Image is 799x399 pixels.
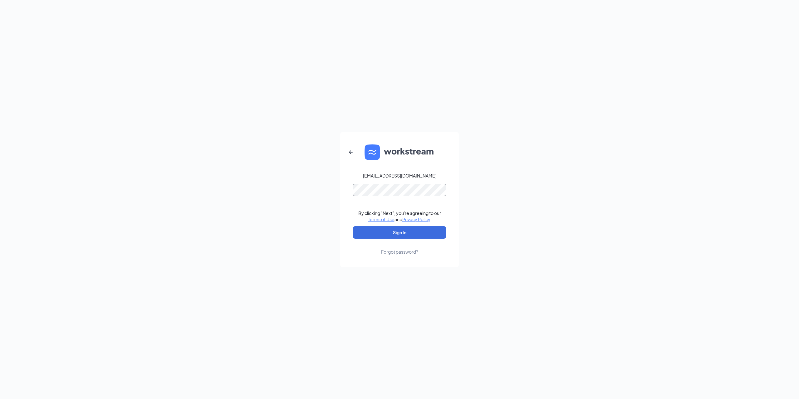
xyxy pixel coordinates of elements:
[381,239,418,255] a: Forgot password?
[363,173,436,179] div: [EMAIL_ADDRESS][DOMAIN_NAME]
[353,226,446,239] button: Sign In
[368,217,395,222] a: Terms of Use
[402,217,430,222] a: Privacy Policy
[358,210,441,222] div: By clicking "Next", you're agreeing to our and .
[343,145,358,160] button: ArrowLeftNew
[381,249,418,255] div: Forgot password?
[365,144,434,160] img: WS logo and Workstream text
[347,148,355,156] svg: ArrowLeftNew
